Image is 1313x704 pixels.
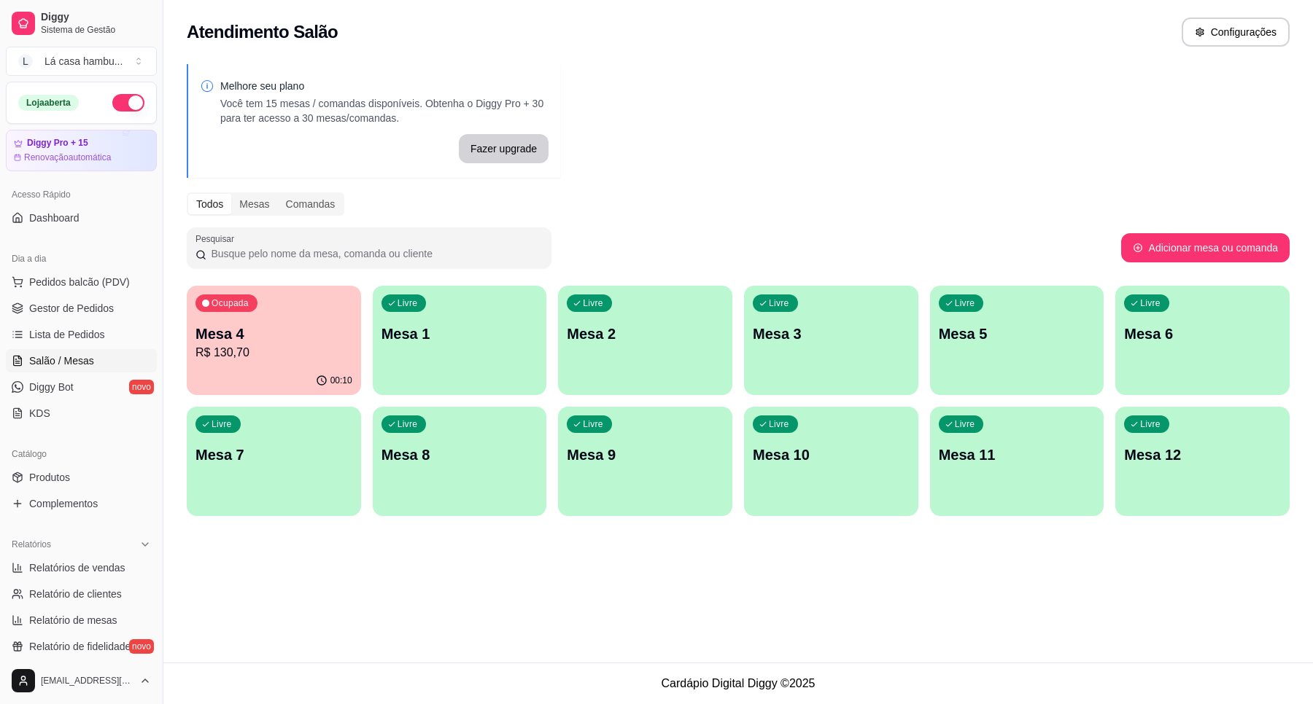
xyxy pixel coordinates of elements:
[6,349,157,372] a: Salão / Mesas
[29,353,94,368] span: Salão / Mesas
[29,560,125,575] span: Relatórios de vendas
[29,496,98,511] span: Complementos
[1140,418,1161,430] p: Livre
[29,406,50,421] span: KDS
[558,407,732,516] button: LivreMesa 9
[24,152,111,163] article: Renovação automática
[6,206,157,230] a: Dashboard
[6,492,157,515] a: Complementos
[12,539,51,550] span: Relatórios
[6,582,157,606] a: Relatório de clientes
[41,675,133,687] span: [EMAIL_ADDRESS][DOMAIN_NAME]
[1121,233,1290,262] button: Adicionar mesa ou comanda
[195,324,352,344] p: Mesa 4
[1115,407,1290,516] button: LivreMesa 12
[1140,297,1161,309] p: Livre
[744,407,918,516] button: LivreMesa 10
[187,20,338,44] h2: Atendimento Salão
[1124,445,1281,465] p: Mesa 12
[29,613,117,627] span: Relatório de mesas
[6,183,157,206] div: Acesso Rápido
[220,79,549,93] p: Melhore seu plano
[163,662,1313,704] footer: Cardápio Digital Diggy © 2025
[381,324,538,344] p: Mesa 1
[583,418,603,430] p: Livre
[330,375,352,386] p: 00:10
[398,297,418,309] p: Livre
[753,324,910,344] p: Mesa 3
[753,445,910,465] p: Mesa 10
[769,297,789,309] p: Livre
[188,194,231,214] div: Todos
[567,445,724,465] p: Mesa 9
[29,211,80,225] span: Dashboard
[373,286,547,395] button: LivreMesa 1
[29,587,122,601] span: Relatório de clientes
[212,418,232,430] p: Livre
[195,232,239,245] label: Pesquisar
[6,556,157,579] a: Relatórios de vendas
[44,54,123,69] div: Lá casa hambu ...
[930,407,1104,516] button: LivreMesa 11
[558,286,732,395] button: LivreMesa 2
[6,47,157,76] button: Select a team
[373,407,547,516] button: LivreMesa 8
[195,445,352,465] p: Mesa 7
[29,470,70,485] span: Produtos
[29,301,114,316] span: Gestor de Pedidos
[6,270,157,294] button: Pedidos balcão (PDV)
[6,130,157,171] a: Diggy Pro + 15Renovaçãoautomática
[212,297,249,309] p: Ocupada
[6,609,157,632] a: Relatório de mesas
[29,275,130,289] span: Pedidos balcão (PDV)
[930,286,1104,395] button: LivreMesa 5
[18,54,33,69] span: L
[29,639,131,654] span: Relatório de fidelidade
[220,96,549,125] p: Você tem 15 mesas / comandas disponíveis. Obtenha o Diggy Pro + 30 para ter acesso a 30 mesas/com...
[6,663,157,698] button: [EMAIL_ADDRESS][DOMAIN_NAME]
[29,380,74,394] span: Diggy Bot
[6,402,157,425] a: KDS
[744,286,918,395] button: LivreMesa 3
[29,327,105,342] span: Lista de Pedidos
[939,324,1096,344] p: Mesa 5
[1182,17,1290,47] button: Configurações
[6,466,157,489] a: Produtos
[1124,324,1281,344] p: Mesa 6
[955,418,975,430] p: Livre
[6,442,157,466] div: Catálogo
[278,194,344,214] div: Comandas
[206,246,543,261] input: Pesquisar
[112,94,144,112] button: Alterar Status
[381,445,538,465] p: Mesa 8
[398,418,418,430] p: Livre
[6,247,157,270] div: Dia a dia
[6,635,157,658] a: Relatório de fidelidadenovo
[583,297,603,309] p: Livre
[459,134,549,163] button: Fazer upgrade
[6,297,157,320] a: Gestor de Pedidos
[955,297,975,309] p: Livre
[939,445,1096,465] p: Mesa 11
[18,95,79,111] div: Loja aberta
[41,11,151,24] span: Diggy
[6,6,157,41] a: DiggySistema de Gestão
[1115,286,1290,395] button: LivreMesa 6
[6,375,157,399] a: Diggy Botnovo
[567,324,724,344] p: Mesa 2
[231,194,277,214] div: Mesas
[6,323,157,346] a: Lista de Pedidos
[27,138,88,149] article: Diggy Pro + 15
[187,407,361,516] button: LivreMesa 7
[41,24,151,36] span: Sistema de Gestão
[769,418,789,430] p: Livre
[187,286,361,395] button: OcupadaMesa 4R$ 130,7000:10
[195,344,352,361] p: R$ 130,70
